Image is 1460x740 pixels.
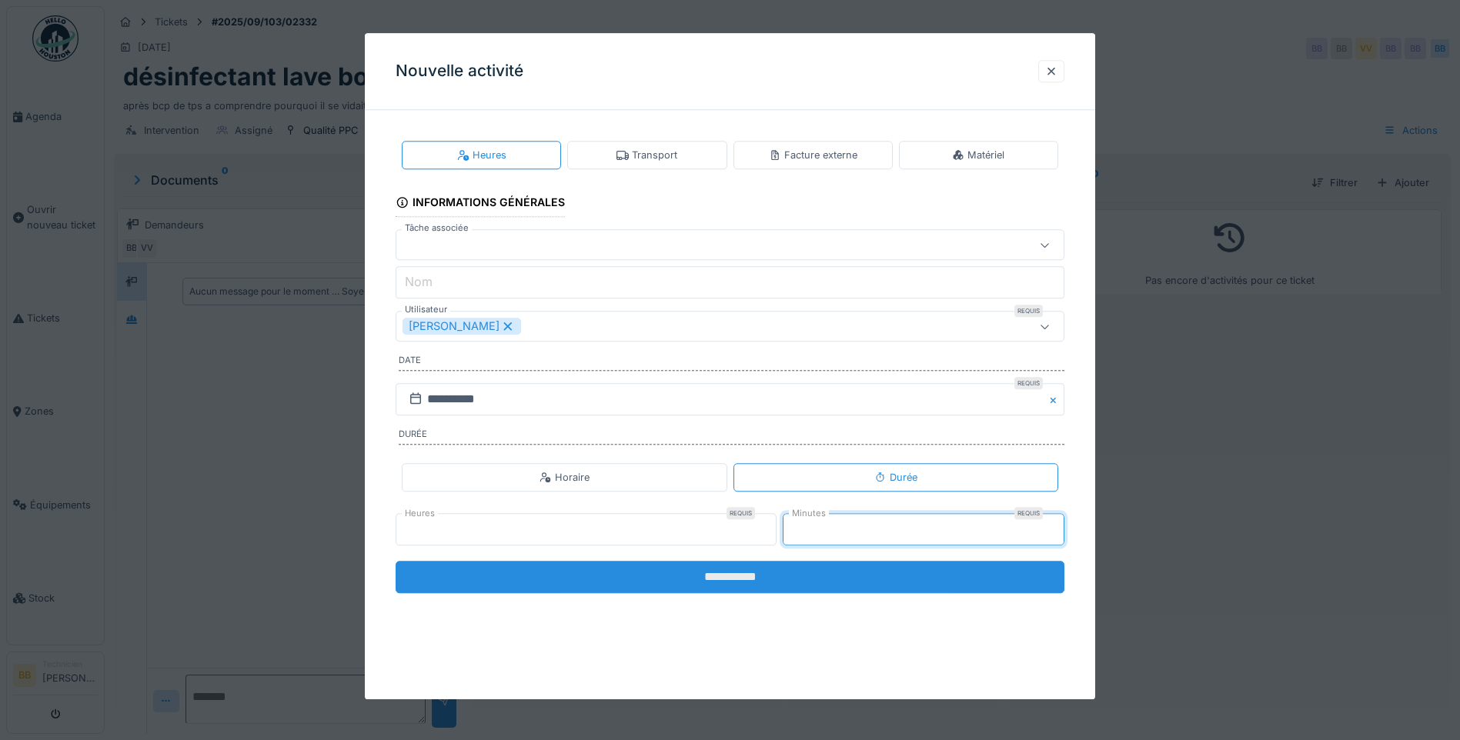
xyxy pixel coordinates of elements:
div: Matériel [952,148,1004,162]
label: Nom [402,273,436,292]
div: [PERSON_NAME] [403,318,521,335]
label: Date [399,355,1064,372]
div: Requis [1014,377,1043,389]
label: Durée [399,428,1064,445]
label: Minutes [789,507,829,520]
div: Facture externe [769,148,857,162]
h3: Nouvelle activité [396,62,523,81]
div: Requis [1014,305,1043,318]
button: Close [1047,383,1064,415]
div: Durée [874,470,917,485]
div: Informations générales [396,191,565,217]
label: Utilisateur [402,304,450,317]
div: Requis [1014,507,1043,519]
label: Heures [402,507,438,520]
div: Transport [616,148,677,162]
div: Heures [457,148,506,162]
div: Requis [727,507,755,519]
div: Horaire [540,470,590,485]
label: Tâche associée [402,222,472,235]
